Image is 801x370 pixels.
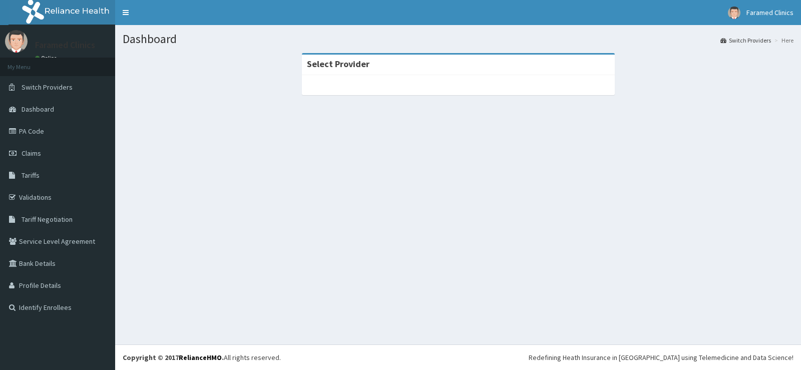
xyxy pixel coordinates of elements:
[772,36,793,45] li: Here
[123,33,793,46] h1: Dashboard
[35,41,95,50] p: Faramed Clinics
[35,55,59,62] a: Online
[720,36,771,45] a: Switch Providers
[22,149,41,158] span: Claims
[22,171,40,180] span: Tariffs
[22,105,54,114] span: Dashboard
[123,353,224,362] strong: Copyright © 2017 .
[5,30,28,53] img: User Image
[529,352,793,362] div: Redefining Heath Insurance in [GEOGRAPHIC_DATA] using Telemedicine and Data Science!
[728,7,740,19] img: User Image
[115,344,801,370] footer: All rights reserved.
[22,215,73,224] span: Tariff Negotiation
[746,8,793,17] span: Faramed Clinics
[22,83,73,92] span: Switch Providers
[179,353,222,362] a: RelianceHMO
[307,58,369,70] strong: Select Provider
